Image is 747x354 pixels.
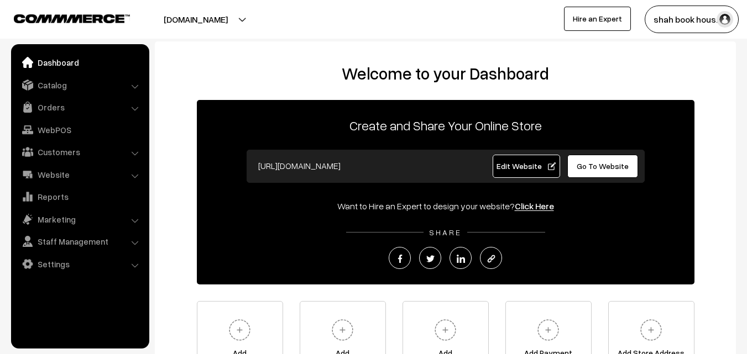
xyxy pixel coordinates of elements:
[567,155,639,178] a: Go To Website
[14,165,145,184] a: Website
[430,315,461,345] img: plus.svg
[497,161,556,171] span: Edit Website
[14,97,145,117] a: Orders
[424,228,467,237] span: SHARE
[14,14,130,23] img: COMMMERCE
[515,200,554,212] a: Click Here
[564,7,631,31] a: Hire an Expert
[197,199,694,213] div: Want to Hire an Expert to design your website?
[645,6,739,33] button: shah book hous…
[577,161,629,171] span: Go To Website
[14,187,145,207] a: Reports
[717,11,733,28] img: user
[14,142,145,162] a: Customers
[197,115,694,135] p: Create and Share Your Online Store
[636,315,666,345] img: plus.svg
[14,52,145,72] a: Dashboard
[14,209,145,229] a: Marketing
[533,315,563,345] img: plus.svg
[14,120,145,140] a: WebPOS
[125,6,267,33] button: [DOMAIN_NAME]
[493,155,560,178] a: Edit Website
[166,64,725,83] h2: Welcome to your Dashboard
[224,315,255,345] img: plus.svg
[327,315,358,345] img: plus.svg
[14,231,145,251] a: Staff Management
[14,254,145,274] a: Settings
[14,75,145,95] a: Catalog
[14,11,111,24] a: COMMMERCE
